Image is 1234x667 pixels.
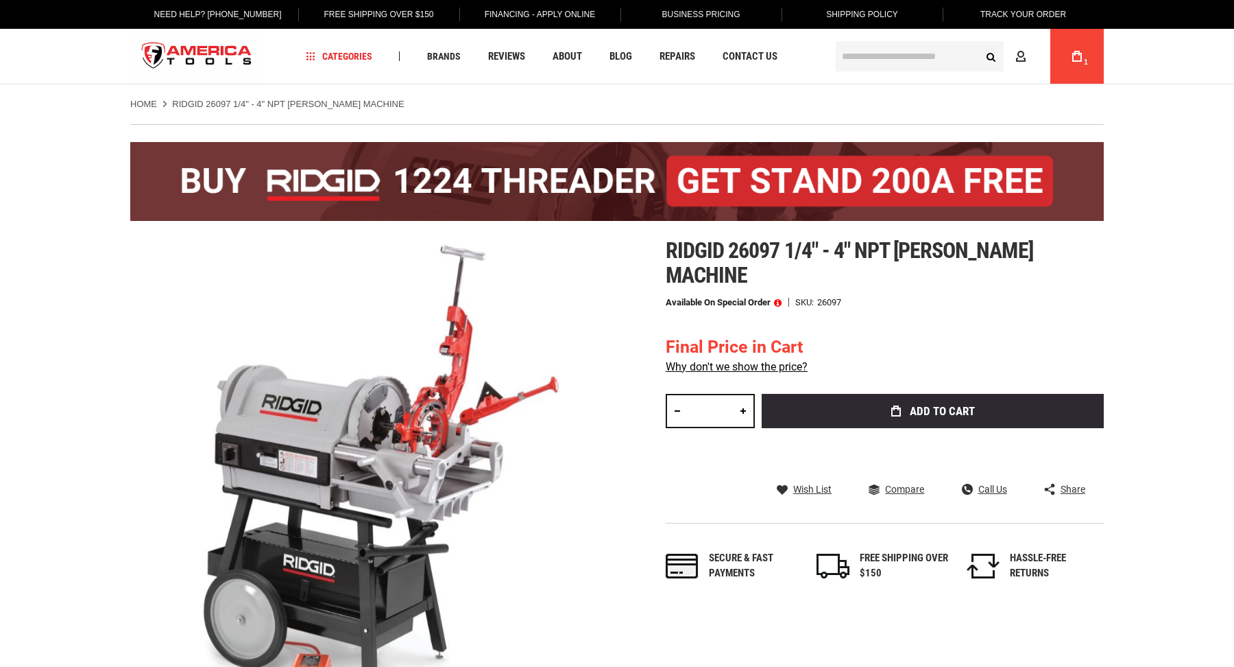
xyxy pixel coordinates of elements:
[978,43,1004,69] button: Search
[660,51,695,62] span: Repairs
[793,484,832,494] span: Wish List
[546,47,588,66] a: About
[666,554,699,578] img: payments
[306,51,372,61] span: Categories
[978,484,1007,494] span: Call Us
[666,360,808,373] a: Why don't we show the price?
[762,394,1104,428] button: Add to Cart
[300,47,378,66] a: Categories
[653,47,701,66] a: Repairs
[962,483,1007,495] a: Call Us
[967,554,1000,578] img: returns
[488,51,525,62] span: Reviews
[816,554,849,578] img: shipping
[427,51,461,61] span: Brands
[666,237,1033,288] span: Ridgid 26097 1/4" - 4" npt [PERSON_NAME] machine
[817,298,841,307] div: 26097
[482,47,531,66] a: Reviews
[603,47,638,66] a: Blog
[553,51,582,62] span: About
[172,99,404,109] strong: RIDGID 26097 1/4" - 4" NPT [PERSON_NAME] MACHINE
[869,483,924,495] a: Compare
[130,98,157,110] a: Home
[666,298,782,307] p: Available on Special Order
[723,51,777,62] span: Contact Us
[709,551,798,581] div: Secure & fast payments
[795,298,817,307] strong: SKU
[1041,624,1234,667] iframe: LiveChat chat widget
[130,31,263,82] img: America Tools
[860,551,949,581] div: FREE SHIPPING OVER $150
[910,406,975,417] span: Add to Cart
[130,31,263,82] a: store logo
[826,10,898,19] span: Shipping Policy
[130,142,1104,221] img: BOGO: Buy the RIDGID® 1224 Threader (26092), get the 92467 200A Stand FREE!
[1010,551,1099,581] div: HASSLE-FREE RETURNS
[716,47,784,66] a: Contact Us
[1061,484,1085,494] span: Share
[666,335,808,360] div: Final Price in Cart
[609,51,632,62] span: Blog
[777,483,832,495] a: Wish List
[1064,29,1090,84] a: 1
[762,435,1104,469] div: Add to Cart
[885,484,924,494] span: Compare
[1084,58,1088,66] span: 1
[759,432,1106,472] iframe: Secure express checkout frame
[421,47,467,66] a: Brands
